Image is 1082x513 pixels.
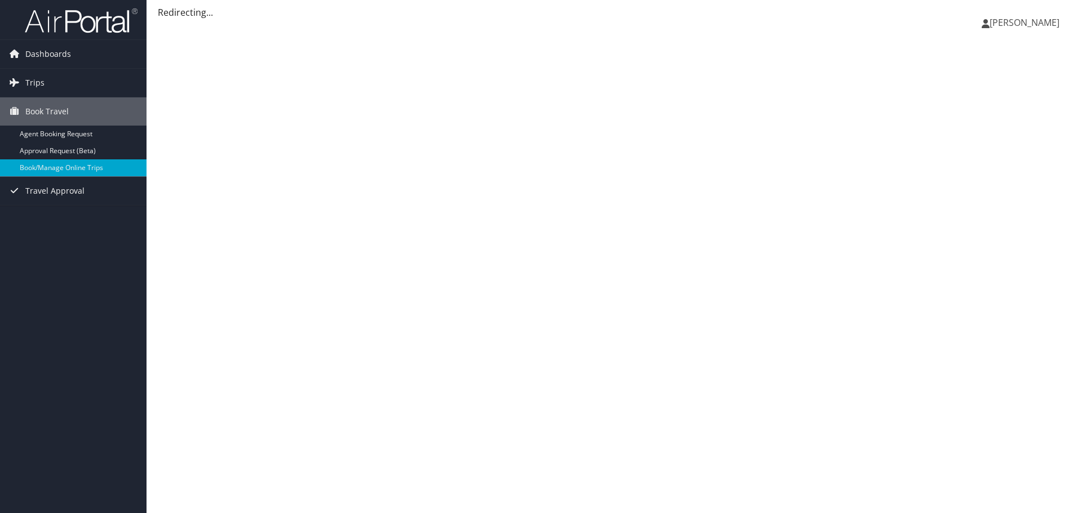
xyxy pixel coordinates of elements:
[25,69,45,97] span: Trips
[25,177,85,205] span: Travel Approval
[982,6,1071,39] a: [PERSON_NAME]
[158,6,1071,19] div: Redirecting...
[990,16,1059,29] span: [PERSON_NAME]
[25,97,69,126] span: Book Travel
[25,40,71,68] span: Dashboards
[25,7,138,34] img: airportal-logo.png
